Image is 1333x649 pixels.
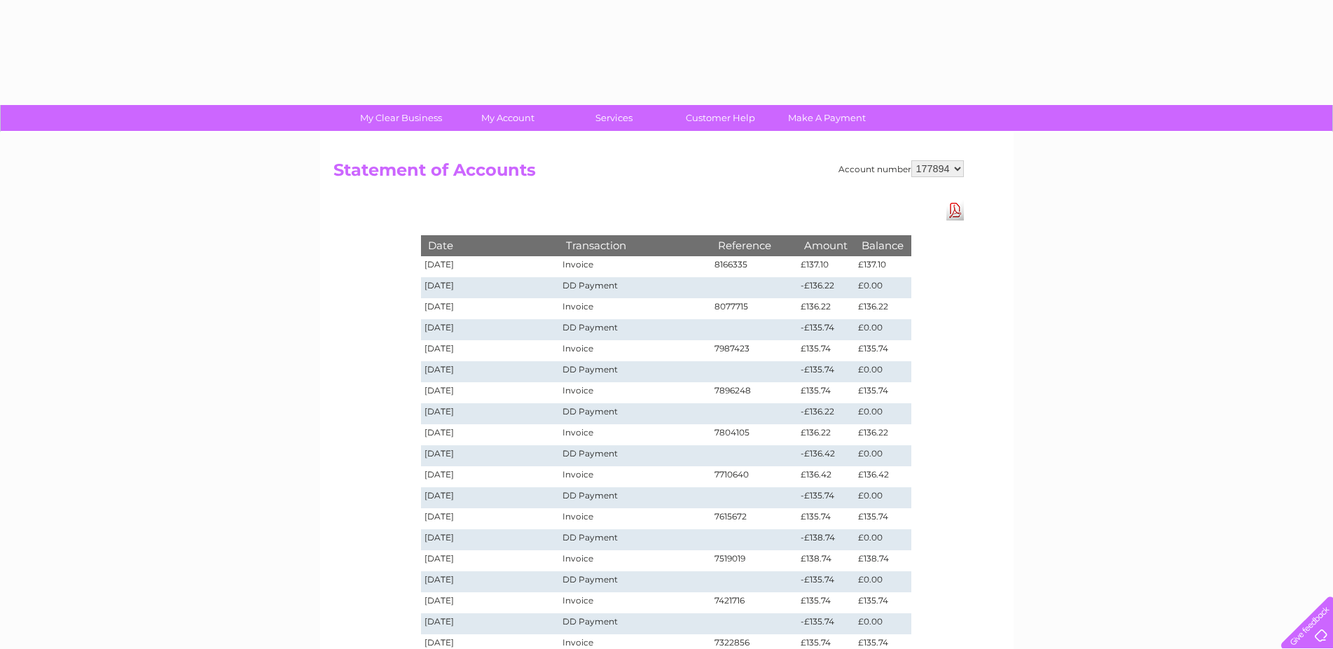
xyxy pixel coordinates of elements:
td: 7896248 [711,382,798,403]
td: [DATE] [421,613,560,634]
td: 7710640 [711,466,798,487]
td: [DATE] [421,277,560,298]
a: Customer Help [663,105,778,131]
td: -£136.22 [797,277,855,298]
td: [DATE] [421,487,560,508]
td: 7804105 [711,424,798,445]
td: -£138.74 [797,529,855,550]
td: Invoice [559,256,710,277]
td: £0.00 [855,487,911,508]
td: 7987423 [711,340,798,361]
a: Services [556,105,672,131]
th: Reference [711,235,798,256]
td: [DATE] [421,403,560,424]
td: Invoice [559,424,710,445]
td: £0.00 [855,361,911,382]
td: £0.00 [855,277,911,298]
td: £0.00 [855,445,911,466]
td: £137.10 [797,256,855,277]
h2: Statement of Accounts [333,160,964,187]
td: [DATE] [421,298,560,319]
td: £0.00 [855,571,911,592]
td: Invoice [559,592,710,613]
td: -£135.74 [797,487,855,508]
th: Balance [855,235,911,256]
td: -£135.74 [797,613,855,634]
td: -£136.22 [797,403,855,424]
td: £135.74 [855,592,911,613]
a: Make A Payment [769,105,885,131]
td: £136.22 [797,424,855,445]
td: 7615672 [711,508,798,529]
td: [DATE] [421,382,560,403]
td: 8077715 [711,298,798,319]
td: [DATE] [421,424,560,445]
td: [DATE] [421,361,560,382]
td: 7421716 [711,592,798,613]
th: Date [421,235,560,256]
div: Account number [838,160,964,177]
td: [DATE] [421,445,560,466]
td: 7519019 [711,550,798,571]
td: £136.22 [855,298,911,319]
td: -£136.42 [797,445,855,466]
td: £0.00 [855,403,911,424]
a: Download Pdf [946,200,964,221]
td: Invoice [559,340,710,361]
td: DD Payment [559,445,710,466]
td: [DATE] [421,592,560,613]
td: £0.00 [855,319,911,340]
td: £138.74 [855,550,911,571]
td: £135.74 [855,340,911,361]
td: DD Payment [559,361,710,382]
td: £135.74 [797,340,855,361]
td: £136.22 [797,298,855,319]
td: £138.74 [797,550,855,571]
td: [DATE] [421,340,560,361]
a: My Clear Business [343,105,459,131]
td: £136.42 [855,466,911,487]
td: Invoice [559,382,710,403]
td: DD Payment [559,613,710,634]
td: -£135.74 [797,319,855,340]
td: [DATE] [421,319,560,340]
td: Invoice [559,466,710,487]
td: DD Payment [559,529,710,550]
td: DD Payment [559,571,710,592]
td: £0.00 [855,613,911,634]
td: DD Payment [559,403,710,424]
td: £137.10 [855,256,911,277]
td: [DATE] [421,550,560,571]
a: My Account [450,105,565,131]
td: Invoice [559,550,710,571]
td: [DATE] [421,466,560,487]
td: £135.74 [855,382,911,403]
td: -£135.74 [797,571,855,592]
td: DD Payment [559,319,710,340]
td: Invoice [559,298,710,319]
th: Amount [797,235,855,256]
td: -£135.74 [797,361,855,382]
td: £136.22 [855,424,911,445]
td: [DATE] [421,508,560,529]
td: DD Payment [559,277,710,298]
td: 8166335 [711,256,798,277]
td: [DATE] [421,256,560,277]
td: £135.74 [797,382,855,403]
td: Invoice [559,508,710,529]
td: £136.42 [797,466,855,487]
td: DD Payment [559,487,710,508]
td: [DATE] [421,571,560,592]
th: Transaction [559,235,710,256]
td: £135.74 [797,508,855,529]
td: [DATE] [421,529,560,550]
td: £135.74 [855,508,911,529]
td: £135.74 [797,592,855,613]
td: £0.00 [855,529,911,550]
